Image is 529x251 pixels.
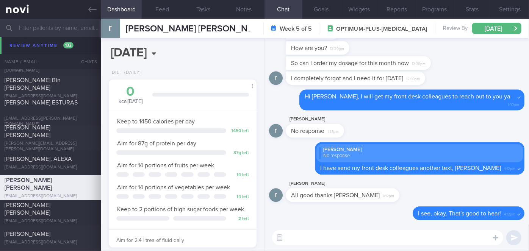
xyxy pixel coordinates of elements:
[5,125,50,138] span: [PERSON_NAME] [PERSON_NAME]
[126,24,269,33] span: [PERSON_NAME] [PERSON_NAME]
[443,25,468,32] span: Review By
[406,75,420,82] span: 12:30pm
[116,85,145,98] div: 0
[5,94,97,99] div: [EMAIL_ADDRESS][DOMAIN_NAME]
[5,116,97,127] div: [EMAIL_ADDRESS][PERSON_NAME][DOMAIN_NAME]
[117,206,244,212] span: Keep to 2 portions of high sugar foods per week
[291,45,327,51] span: How are you?
[320,165,501,171] span: I have send my front desk colleagues another text, [PERSON_NAME]
[230,194,249,200] div: 14 left
[291,192,380,198] span: All good thanks [PERSON_NAME]
[5,141,97,152] div: [PERSON_NAME][EMAIL_ADDRESS][PERSON_NAME][DOMAIN_NAME]
[5,240,97,245] div: [EMAIL_ADDRESS][DOMAIN_NAME]
[117,162,214,168] span: Aim for 14 portions of fruits per week
[5,231,50,237] span: [PERSON_NAME]
[508,100,519,108] span: 1:30pm
[504,164,515,171] span: 4:12pm
[319,147,520,153] div: [PERSON_NAME]
[5,193,97,199] div: [EMAIL_ADDRESS][DOMAIN_NAME]
[305,94,510,100] span: Hi [PERSON_NAME], I will get my front desk colleagues to reach out to you ya
[5,156,72,162] span: [PERSON_NAME], ALEXA
[5,165,97,170] div: [EMAIL_ADDRESS][DOMAIN_NAME]
[5,177,52,191] span: [PERSON_NAME] [PERSON_NAME]
[291,60,409,66] span: So can I order my dosage for this month now
[230,150,249,156] div: 87 g left
[319,153,520,159] div: No response
[116,85,145,105] div: kcal [DATE]
[472,23,521,34] button: [DATE]
[286,179,422,188] div: [PERSON_NAME]
[230,216,249,222] div: 2 left
[230,172,249,178] div: 14 left
[5,44,97,49] div: [EMAIL_ADDRESS][DOMAIN_NAME]
[336,25,427,33] span: OPTIMUM-PLUS-[MEDICAL_DATA]
[5,62,97,73] div: [PERSON_NAME][EMAIL_ADDRESS][DOMAIN_NAME]
[291,128,324,134] span: No response
[291,75,403,81] span: I completely forgot and I need it for [DATE]
[117,140,196,147] span: Aim for 87g of protein per day
[327,127,339,134] span: 1:53pm
[116,238,184,243] span: Aim for 2.4 litres of fluid daily
[418,210,501,217] span: I see, okay. That's good to hear!
[330,44,344,51] span: 12:29pm
[5,77,61,91] span: [PERSON_NAME] Bin [PERSON_NAME]
[412,59,426,67] span: 12:30pm
[117,184,230,190] span: Aim for 14 portions of vegetables per week
[280,25,312,33] strong: Week 5 of 5
[286,115,367,124] div: [PERSON_NAME]
[117,118,195,125] span: Keep to 1450 calories per day
[5,218,97,224] div: [EMAIL_ADDRESS][DOMAIN_NAME]
[5,53,50,59] span: [PERSON_NAME]
[383,192,394,199] span: 4:12pm
[5,100,78,106] span: [PERSON_NAME] ESTURAS
[504,210,515,217] span: 4:12pm
[5,202,50,216] span: [PERSON_NAME] [PERSON_NAME]
[230,128,249,134] div: 1450 left
[109,70,141,76] div: Diet (Daily)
